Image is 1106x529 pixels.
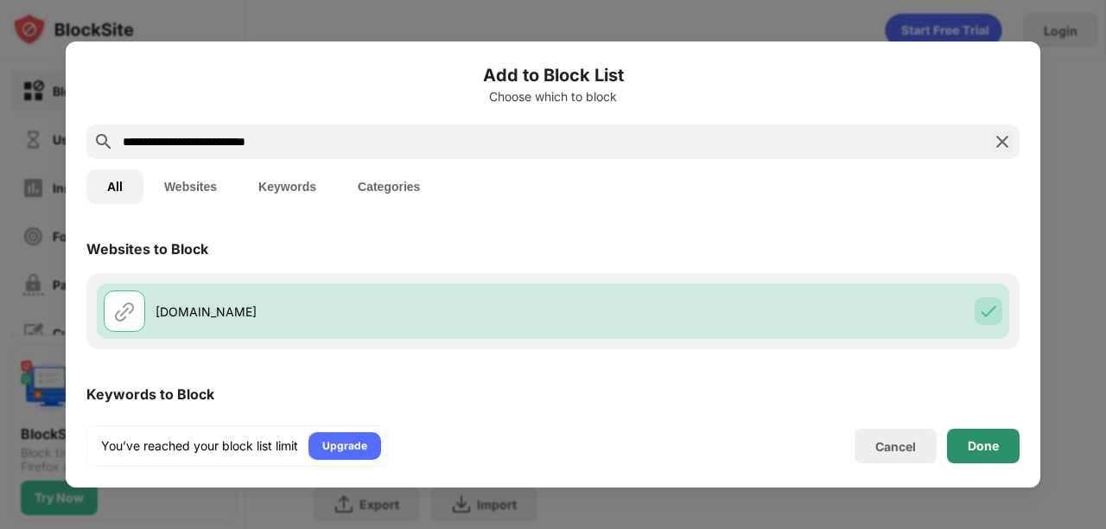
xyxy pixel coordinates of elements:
div: [DOMAIN_NAME] [156,303,553,321]
div: Cancel [875,439,916,454]
div: Done [968,439,999,453]
img: search.svg [93,131,114,152]
button: Categories [337,169,441,204]
h6: Add to Block List [86,62,1020,88]
div: Websites to Block [86,240,208,258]
button: All [86,169,143,204]
img: url.svg [114,301,135,322]
div: Keywords to Block [86,386,214,403]
button: Keywords [238,169,337,204]
button: Websites [143,169,238,204]
div: Choose which to block [86,90,1020,104]
div: Upgrade [322,437,367,455]
img: search-close [992,131,1013,152]
div: You’ve reached your block list limit [101,437,298,455]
